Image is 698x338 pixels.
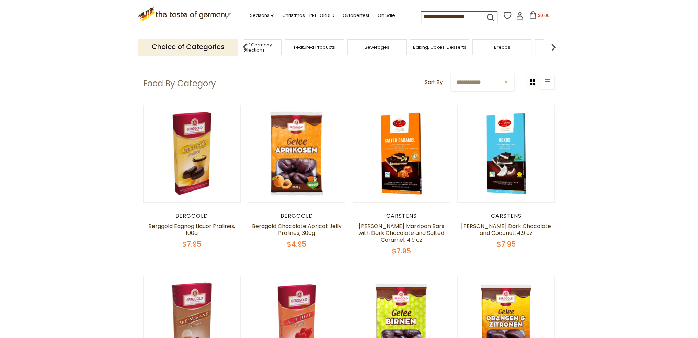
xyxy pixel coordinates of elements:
[461,222,551,237] a: [PERSON_NAME] Dark Chocolate and Coconut, 4.9 oz
[497,239,516,249] span: $7.95
[425,78,444,87] label: Sort By:
[287,239,306,249] span: $4.95
[392,246,411,256] span: $7.95
[413,45,466,50] a: Baking, Cakes, Desserts
[458,105,555,202] img: Carstens Luebecker Dark Chocolate and Coconut, 4.9 oz
[138,39,238,55] p: Choice of Categories
[547,40,560,54] img: next arrow
[144,105,241,202] img: Berggold Eggnog Liquor Pralines, 100g
[248,105,345,202] img: Berggold Chocolate Apricot Jelly Pralines, 300g
[238,40,252,54] img: previous arrow
[250,12,274,19] a: Seasons
[342,12,369,19] a: Oktoberfest
[314,57,329,63] a: Home
[143,78,216,89] h1: Food By Category
[225,42,279,53] a: Taste of Germany Collections
[494,45,510,50] a: Breads
[457,212,555,219] div: Carstens
[538,12,550,18] span: $0.00
[353,105,450,202] img: Carstens Luebecker Marzipan Bars with Dark Chocolate and Salted Caramel, 4.9 oz
[353,212,450,219] div: Carstens
[358,222,444,244] a: [PERSON_NAME] Marzipan Bars with Dark Chocolate and Salted Caramel, 4.9 oz
[334,57,384,63] a: Food By Category
[252,222,341,237] a: Berggold Chocolate Apricot Jelly Pralines, 300g
[148,222,235,237] a: Berggold Eggnog Liquor Pralines, 100g
[294,45,335,50] a: Featured Products
[525,11,554,22] button: $0.00
[377,12,395,19] a: On Sale
[282,12,334,19] a: Christmas - PRE-ORDER
[248,212,346,219] div: Berggold
[143,212,241,219] div: Berggold
[182,239,201,249] span: $7.95
[365,45,389,50] a: Beverages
